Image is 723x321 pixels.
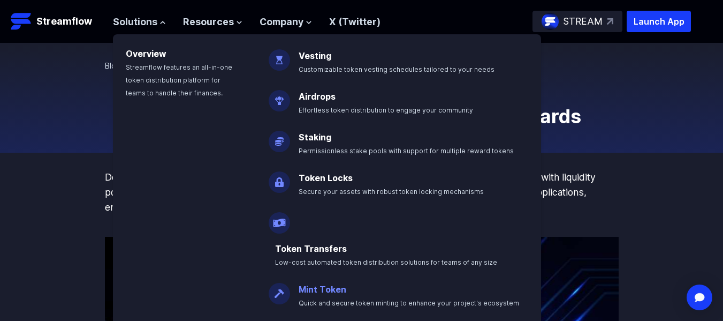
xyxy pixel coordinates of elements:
[269,163,290,193] img: Token Locks
[275,258,497,266] span: Low-cost automated token distribution solutions for teams of any size
[563,14,603,29] p: STREAM
[329,16,380,27] a: X (Twitter)
[299,91,336,102] a: Airdrops
[627,11,691,32] button: Launch App
[269,274,290,304] img: Mint Token
[299,188,484,196] span: Secure your assets with robust token locking mechanisms
[105,61,121,70] a: Blog
[299,132,331,143] a: Staking
[299,299,519,307] span: Quick and secure token minting to enhance your project's ecosystem
[105,106,619,127] h1: Liquidity Pools in DeFi: Role, Risks and Rewards
[113,14,166,29] button: Solutions
[299,173,353,183] a: Token Locks
[275,243,347,254] a: Token Transfers
[11,11,102,32] a: Streamflow
[36,14,92,29] p: Streamflow
[532,11,622,32] a: STREAM
[269,204,290,234] img: Payroll
[299,65,494,73] span: Customizable token vesting schedules tailored to your needs
[260,14,312,29] button: Company
[183,14,242,29] button: Resources
[542,13,559,30] img: streamflow-logo-circle.png
[269,122,290,152] img: Staking
[299,284,346,295] a: Mint Token
[105,170,619,215] p: Decentralized Finance (DeFi) has pioneered a variety of innovative financial tools and mechanisms...
[299,50,331,61] a: Vesting
[269,41,290,71] img: Vesting
[269,81,290,111] img: Airdrops
[299,147,514,155] span: Permissionless stake pools with support for multiple reward tokens
[183,14,234,29] span: Resources
[126,48,166,59] a: Overview
[260,14,303,29] span: Company
[126,63,232,97] span: Streamflow features an all-in-one token distribution platform for teams to handle their finances.
[11,11,32,32] img: Streamflow Logo
[299,106,473,114] span: Effortless token distribution to engage your community
[607,18,613,25] img: top-right-arrow.svg
[687,285,712,310] div: Open Intercom Messenger
[113,14,157,29] span: Solutions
